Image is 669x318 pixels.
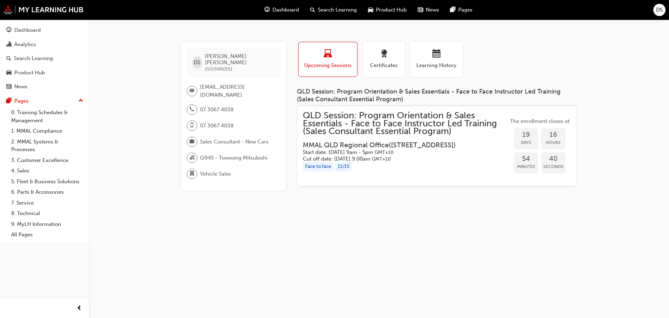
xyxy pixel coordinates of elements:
[8,155,86,166] a: 3. Customer Excellence
[200,83,275,99] span: [EMAIL_ADDRESS][DOMAIN_NAME]
[541,155,566,163] span: 40
[541,139,566,147] span: Hours
[190,153,194,162] span: organisation-icon
[3,24,86,37] a: Dashboard
[324,50,332,59] span: laptop-icon
[541,131,566,139] span: 16
[410,42,463,77] button: Learning History
[368,61,400,69] span: Certificates
[303,141,497,149] h3: MMAL QLD Regional Office ( [STREET_ADDRESS] )
[14,69,45,77] div: Product Hub
[78,96,83,105] span: up-icon
[418,6,423,14] span: news-icon
[194,59,200,67] span: DS
[190,105,194,114] span: phone-icon
[372,156,391,162] span: Australian Eastern Standard Time GMT+10
[310,6,315,14] span: search-icon
[514,131,538,139] span: 19
[412,3,445,17] a: news-iconNews
[318,6,357,14] span: Search Learning
[6,27,11,34] span: guage-icon
[304,61,352,69] span: Upcoming Sessions
[297,88,577,103] div: QLD Session: Program Orientation & Sales Essentials - Face to Face Instructor Led Training (Sales...
[3,80,86,93] a: News
[3,95,86,108] button: Pages
[6,98,11,104] span: pages-icon
[8,176,86,187] a: 5. Fleet & Business Solutions
[305,3,362,17] a: search-iconSearch Learning
[14,40,36,49] div: Analytics
[303,162,334,171] div: Face to face
[303,149,497,156] h5: Start date: [DATE] 9am - 5pm
[14,26,41,34] div: Dashboard
[3,5,84,14] img: mmal
[190,87,194,96] span: email-icon
[375,149,393,155] span: Australian Eastern Standard Time GMT+10
[272,6,299,14] span: Dashboard
[3,38,86,51] a: Analytics
[376,6,407,14] span: Product Hub
[303,112,508,135] span: QLD Session: Program Orientation & Sales Essentials - Face to Face Instructor Led Training (Sales...
[190,169,194,178] span: department-icon
[6,70,11,76] span: car-icon
[298,42,357,77] button: Upcoming Sessions
[200,154,268,162] span: Q945 - Toowong Mitsubishi
[514,155,538,163] span: 54
[8,208,86,219] a: 8. Technical
[450,6,455,14] span: pages-icon
[514,163,538,171] span: Minutes
[6,42,11,48] span: chart-icon
[8,165,86,176] a: 4. Sales
[259,3,305,17] a: guage-iconDashboard
[380,50,388,59] span: award-icon
[363,42,405,77] button: Certificates
[8,187,86,198] a: 6. Parts & Accessories
[335,162,352,171] div: 11 / 15
[8,219,86,230] a: 9. MyLH Information
[303,156,497,162] h5: Cut off date: [DATE] 9:00am
[14,54,53,62] div: Search Learning
[445,3,478,17] a: pages-iconPages
[368,6,373,14] span: car-icon
[514,139,538,147] span: Days
[8,136,86,155] a: 2. MMAL Systems & Processes
[6,56,11,62] span: search-icon
[14,97,29,105] div: Pages
[458,6,472,14] span: Pages
[14,83,28,91] div: News
[362,3,412,17] a: car-iconProduct Hub
[653,4,666,16] button: DS
[3,52,86,65] a: Search Learning
[508,117,571,125] span: The enrollment closes at
[264,6,270,14] span: guage-icon
[8,229,86,240] a: All Pages
[426,6,439,14] span: News
[8,126,86,136] a: 1. MMAL Compliance
[190,137,194,146] span: briefcase-icon
[416,61,457,69] span: Learning History
[3,22,86,95] button: DashboardAnalyticsSearch LearningProduct HubNews
[200,138,269,146] span: Sales Consultant - New Cars
[77,304,82,313] span: prev-icon
[3,66,86,79] a: Product Hub
[205,53,274,66] span: [PERSON_NAME] [PERSON_NAME]
[205,66,232,72] span: 0005991551
[656,6,663,14] span: DS
[200,170,231,178] span: Vehicle Sales
[541,163,566,171] span: Seconds
[200,122,233,130] span: 07 3067 4038
[200,106,233,114] span: 07 3067 4038
[190,121,194,130] span: mobile-icon
[6,84,11,90] span: news-icon
[8,107,86,126] a: 0. Training Schedules & Management
[432,50,441,59] span: calendar-icon
[8,198,86,208] a: 7. Service
[303,112,571,180] a: QLD Session: Program Orientation & Sales Essentials - Face to Face Instructor Led Training (Sales...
